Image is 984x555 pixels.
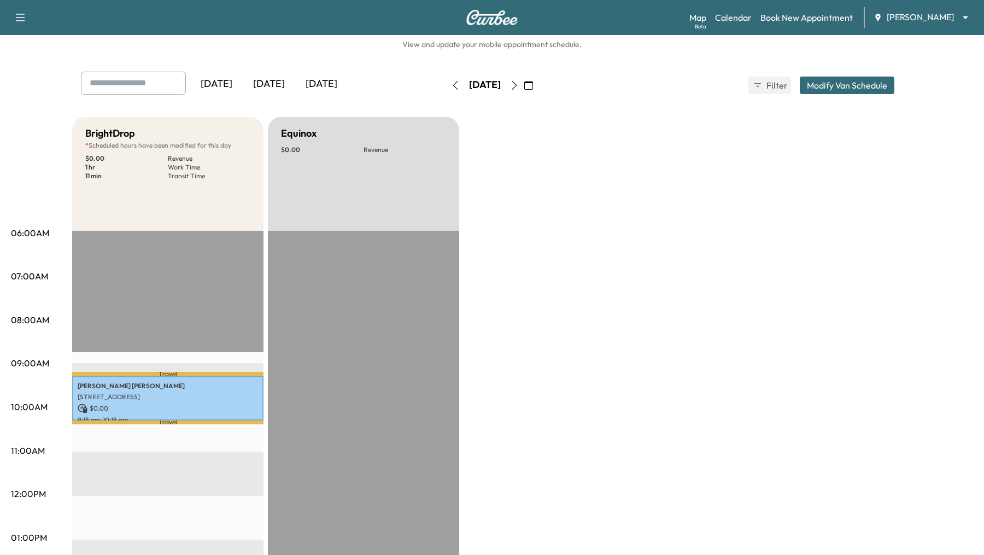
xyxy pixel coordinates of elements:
[11,357,49,370] p: 09:00AM
[168,172,250,180] p: Transit Time
[11,39,973,50] h6: View and update your mobile appointment schedule.
[11,270,48,283] p: 07:00AM
[281,145,364,154] p: $ 0.00
[364,145,446,154] p: Revenue
[168,163,250,172] p: Work Time
[72,372,263,376] p: Travel
[72,420,263,424] p: Travel
[85,141,250,150] p: Scheduled hours have been modified for this day
[11,444,45,457] p: 11:00AM
[748,77,791,94] button: Filter
[11,313,49,326] p: 08:00AM
[800,77,894,94] button: Modify Van Schedule
[715,11,752,24] a: Calendar
[887,11,954,24] span: [PERSON_NAME]
[466,10,518,25] img: Curbee Logo
[243,72,295,97] div: [DATE]
[85,154,168,163] p: $ 0.00
[11,226,49,239] p: 06:00AM
[11,400,48,413] p: 10:00AM
[11,487,46,500] p: 12:00PM
[78,382,258,390] p: [PERSON_NAME] [PERSON_NAME]
[281,126,317,141] h5: Equinox
[295,72,348,97] div: [DATE]
[11,531,47,544] p: 01:00PM
[695,22,706,31] div: Beta
[78,393,258,401] p: [STREET_ADDRESS]
[78,416,258,424] p: 9:18 am - 10:18 am
[760,11,853,24] a: Book New Appointment
[469,78,501,92] div: [DATE]
[689,11,706,24] a: MapBeta
[85,163,168,172] p: 1 hr
[168,154,250,163] p: Revenue
[85,126,135,141] h5: BrightDrop
[78,404,258,413] p: $ 0.00
[190,72,243,97] div: [DATE]
[85,172,168,180] p: 11 min
[766,79,786,92] span: Filter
